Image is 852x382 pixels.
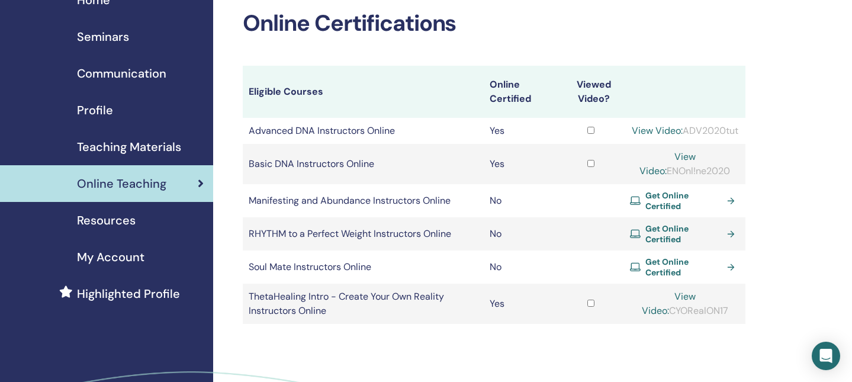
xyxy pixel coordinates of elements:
[243,118,484,144] td: Advanced DNA Instructors Online
[243,217,484,251] td: RHYTHM to a Perfect Weight Instructors Online
[632,124,683,137] a: View Video:
[630,190,740,211] a: Get Online Certified
[77,175,166,192] span: Online Teaching
[77,211,136,229] span: Resources
[645,190,722,211] span: Get Online Certified
[630,256,740,278] a: Get Online Certified
[77,248,144,266] span: My Account
[484,118,557,144] td: Yes
[243,10,745,37] h2: Online Certifications
[77,138,181,156] span: Teaching Materials
[484,184,557,217] td: No
[77,285,180,303] span: Highlighted Profile
[243,251,484,284] td: Soul Mate Instructors Online
[484,217,557,251] td: No
[630,290,740,318] div: CYORealON17
[243,284,484,324] td: ThetaHealing Intro - Create Your Own Reality Instructors Online
[484,251,557,284] td: No
[812,342,840,370] div: Open Intercom Messenger
[639,150,696,177] a: View Video:
[243,144,484,184] td: Basic DNA Instructors Online
[630,124,740,138] div: ADV2020tut
[77,28,129,46] span: Seminars
[243,66,484,118] th: Eligible Courses
[484,284,557,324] td: Yes
[645,223,722,245] span: Get Online Certified
[77,65,166,82] span: Communication
[630,150,740,178] div: ENOnl!ne2020
[484,144,557,184] td: Yes
[77,101,113,119] span: Profile
[642,290,696,317] a: View Video:
[243,184,484,217] td: Manifesting and Abundance Instructors Online
[630,223,740,245] a: Get Online Certified
[557,66,625,118] th: Viewed Video?
[645,256,722,278] span: Get Online Certified
[484,66,557,118] th: Online Certified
